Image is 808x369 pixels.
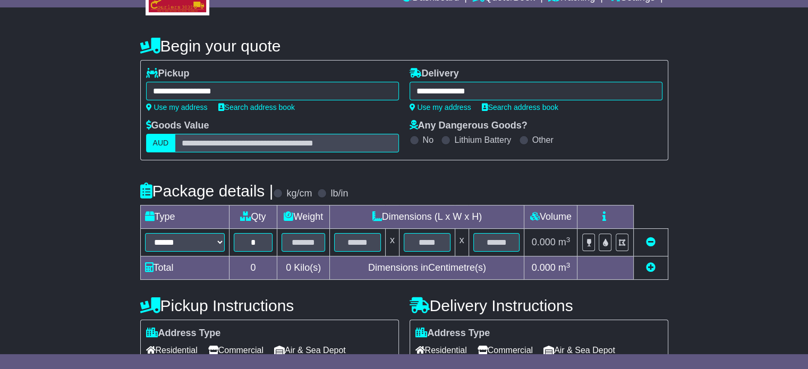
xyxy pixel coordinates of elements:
[140,256,229,280] td: Total
[146,328,221,339] label: Address Type
[146,103,208,111] a: Use my address
[146,120,209,132] label: Goods Value
[543,342,615,358] span: Air & Sea Depot
[146,68,190,80] label: Pickup
[558,262,571,273] span: m
[140,297,399,314] h4: Pickup Instructions
[385,229,399,256] td: x
[454,135,511,145] label: Lithium Battery
[274,342,346,358] span: Air & Sea Depot
[423,135,433,145] label: No
[410,103,471,111] a: Use my address
[646,262,656,273] a: Add new item
[566,236,571,244] sup: 3
[140,37,668,55] h4: Begin your quote
[277,205,330,229] td: Weight
[532,135,554,145] label: Other
[330,205,524,229] td: Dimensions (L x W x H)
[330,188,348,200] label: lb/in
[482,103,558,111] a: Search address book
[146,342,198,358] span: Residential
[415,342,467,358] span: Residential
[455,229,469,256] td: x
[415,328,490,339] label: Address Type
[532,237,556,247] span: 0.000
[478,342,533,358] span: Commercial
[410,68,459,80] label: Delivery
[646,237,656,247] a: Remove this item
[140,182,274,200] h4: Package details |
[208,342,263,358] span: Commercial
[229,205,277,229] td: Qty
[146,134,176,152] label: AUD
[330,256,524,280] td: Dimensions in Centimetre(s)
[140,205,229,229] td: Type
[524,205,577,229] td: Volume
[558,237,571,247] span: m
[286,262,291,273] span: 0
[277,256,330,280] td: Kilo(s)
[566,261,571,269] sup: 3
[410,120,528,132] label: Any Dangerous Goods?
[532,262,556,273] span: 0.000
[286,188,312,200] label: kg/cm
[410,297,668,314] h4: Delivery Instructions
[218,103,295,111] a: Search address book
[229,256,277,280] td: 0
